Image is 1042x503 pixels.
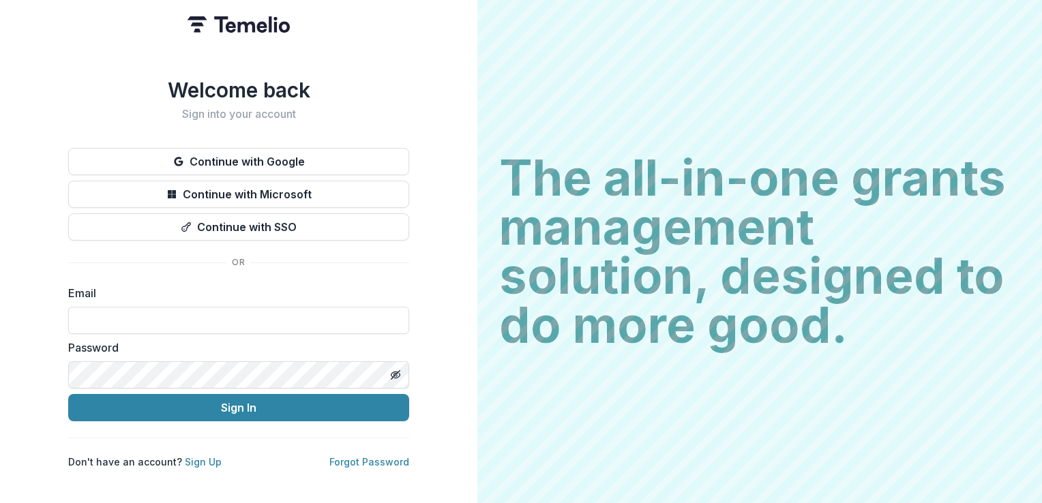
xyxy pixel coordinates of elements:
h1: Welcome back [68,78,409,102]
button: Sign In [68,394,409,421]
button: Continue with Google [68,148,409,175]
button: Continue with Microsoft [68,181,409,208]
h2: Sign into your account [68,108,409,121]
button: Toggle password visibility [385,364,406,386]
p: Don't have an account? [68,455,222,469]
button: Continue with SSO [68,213,409,241]
a: Forgot Password [329,456,409,468]
img: Temelio [188,16,290,33]
label: Password [68,339,401,356]
a: Sign Up [185,456,222,468]
label: Email [68,285,401,301]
